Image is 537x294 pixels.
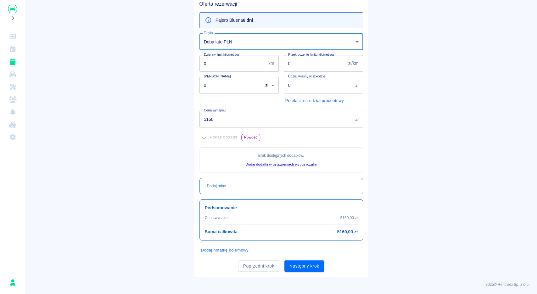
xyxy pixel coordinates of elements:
[243,18,253,23] b: 6 dni
[3,131,23,144] a: Ustawienia
[355,82,358,88] p: zł
[6,276,19,289] button: Łukasz Kosiak
[205,183,227,189] p: + Dodaj rabat
[3,106,23,118] a: Powiadomienia
[3,30,23,43] a: Dashboard
[205,205,358,211] h6: Podsumowanie
[355,116,358,122] p: zł
[33,282,529,287] p: 2025 © Renthelp Sp. z o.o.
[204,52,239,57] label: Dzienny limit kilometrów
[199,33,363,50] div: Doba lato PLN
[242,134,260,141] span: Nowość
[3,81,23,93] a: Serwisy
[199,1,363,7] h5: Oferta rezerwacji
[205,153,358,158] p: Brak dostępnych dodatków .
[204,31,213,35] label: Taryfa
[261,77,278,93] div: zł
[3,118,23,131] a: Widget WWW
[288,74,325,79] label: Udział własny w szkodzie
[245,162,316,166] a: Dodaj dodatki w ustawieniach wypożyczalni
[3,68,23,81] a: Flota
[204,74,231,79] label: [PERSON_NAME]
[340,215,358,221] p: 5160,00 zł
[288,52,334,57] label: Przekroczenie limitu kilometrów
[3,93,23,106] a: Klienci
[205,215,230,221] p: Cena wynajmu
[284,96,345,106] button: Przełącz na udział procentowy
[204,108,226,113] label: Cena wynajmu
[238,260,279,272] button: Poprzedni krok
[3,55,23,68] a: Rezerwacje
[205,229,238,235] h6: Suma całkowita
[348,60,358,67] p: zł/km
[8,14,17,22] button: Rozwiń nawigację
[284,260,324,272] button: Następny krok
[8,5,17,13] img: Renthelp
[268,60,274,67] p: km
[199,246,250,255] button: Dodaj notatkę do umowy
[337,229,358,235] h6: 5160,00 zł
[215,17,253,24] p: Pajero Blue na
[3,43,23,55] a: Kalendarz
